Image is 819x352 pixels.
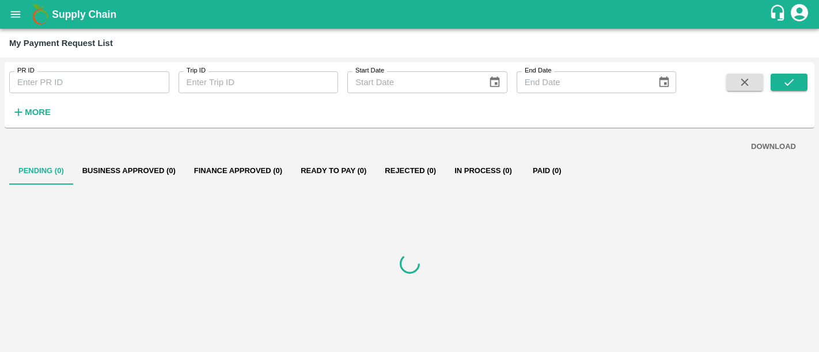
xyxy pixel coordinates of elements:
label: PR ID [17,66,35,75]
button: Paid (0) [521,157,573,185]
button: Choose date [653,71,675,93]
button: Rejected (0) [376,157,445,185]
b: Supply Chain [52,9,116,20]
label: End Date [525,66,551,75]
img: logo [29,3,52,26]
button: Business Approved (0) [73,157,185,185]
button: More [9,102,54,122]
button: open drawer [2,1,29,28]
button: Finance Approved (0) [185,157,291,185]
div: My Payment Request List [9,36,113,51]
input: End Date [517,71,649,93]
a: Supply Chain [52,6,769,22]
button: Pending (0) [9,157,73,185]
label: Trip ID [187,66,206,75]
input: Start Date [347,71,479,93]
strong: More [25,108,51,117]
button: Ready To Pay (0) [291,157,376,185]
div: account of current user [789,2,810,26]
input: Enter PR ID [9,71,169,93]
button: Choose date [484,71,506,93]
label: Start Date [355,66,384,75]
input: Enter Trip ID [179,71,339,93]
button: In Process (0) [445,157,521,185]
button: DOWNLOAD [746,137,801,157]
div: customer-support [769,4,789,25]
